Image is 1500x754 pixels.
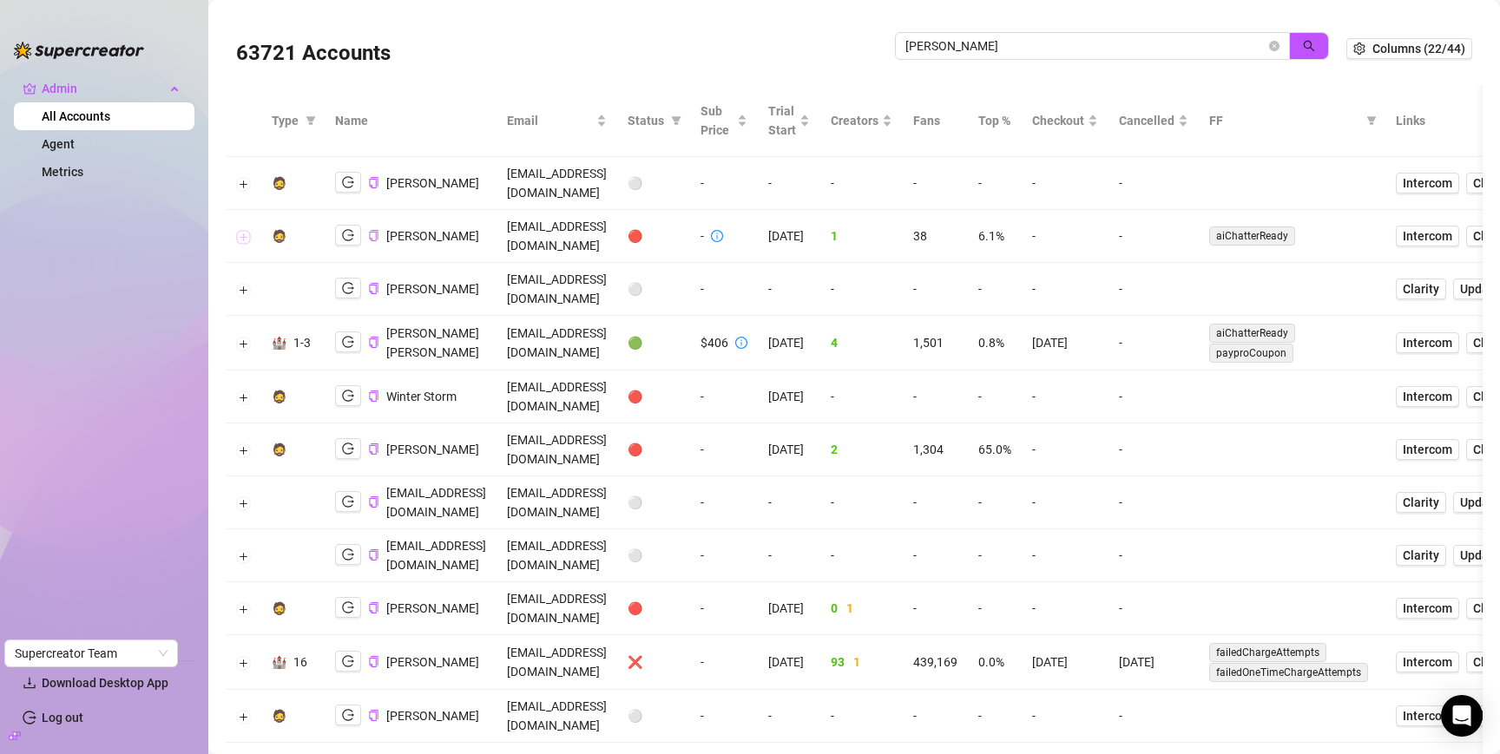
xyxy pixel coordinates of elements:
td: [DATE] [758,582,820,635]
span: filter [306,115,316,126]
span: [PERSON_NAME] [386,655,479,669]
td: - [903,370,968,423]
span: Sub Price [701,102,734,140]
td: [EMAIL_ADDRESS][DOMAIN_NAME] [497,316,617,370]
span: Clarity [1403,546,1439,565]
div: 1-3 [293,333,311,352]
td: - [690,370,758,423]
button: Copy Account UID [368,655,379,668]
button: logout [335,385,361,406]
span: copy [368,656,379,667]
td: - [690,263,758,316]
span: [PERSON_NAME] [386,601,479,615]
span: download [23,676,36,690]
th: Top % [968,85,1022,157]
td: [EMAIL_ADDRESS][DOMAIN_NAME] [497,476,617,529]
td: - [1022,476,1109,529]
span: Download Desktop App [42,676,168,690]
span: search [1303,40,1315,52]
span: 🔴 [628,443,642,456]
span: 93 [831,655,845,669]
div: 🧔 [272,387,286,406]
span: 4 [831,336,838,350]
button: Expand row [237,443,251,457]
a: Clarity [1396,545,1446,566]
span: [PERSON_NAME] [386,229,479,243]
span: ⚪ [628,709,642,723]
button: Copy Account UID [368,601,379,614]
div: - [701,226,704,246]
span: copy [368,443,379,455]
td: - [690,476,758,529]
th: Checkout [1022,85,1109,157]
span: Winter Storm [386,390,457,403]
td: - [968,263,1022,316]
button: logout [335,705,361,725]
td: - [968,370,1022,423]
span: 0.0% [978,655,1004,669]
td: - [820,370,903,423]
td: - [690,690,758,743]
td: - [758,157,820,210]
span: filter [1366,115,1377,126]
td: - [903,690,968,743]
span: 6.1% [978,229,1004,243]
td: - [1109,263,1199,316]
span: Cancelled [1119,111,1174,130]
a: Intercom [1396,705,1459,726]
span: Intercom [1403,652,1452,672]
span: 1 [846,601,853,615]
td: - [758,690,820,743]
th: Fans [903,85,968,157]
span: 439,169 [913,655,957,669]
a: Intercom [1396,226,1459,246]
td: - [820,157,903,210]
span: Trial Start [768,102,796,140]
td: [DATE] [758,370,820,423]
span: setting [1353,43,1365,55]
td: - [1109,316,1199,370]
button: Expand row [237,230,251,244]
td: - [1022,423,1109,476]
td: - [690,635,758,690]
span: Intercom [1403,333,1452,352]
th: Name [325,85,497,157]
td: - [1022,582,1109,635]
button: Columns (22/44) [1346,38,1472,59]
td: [DATE] [758,635,820,690]
span: copy [368,390,379,402]
h3: 63721 Accounts [236,40,391,68]
td: - [820,529,903,582]
td: [DATE] [758,210,820,263]
span: Admin [42,75,165,102]
div: 🧔 [272,440,286,459]
span: filter [671,115,681,126]
span: [EMAIL_ADDRESS][DOMAIN_NAME] [386,486,486,519]
span: FF [1209,111,1359,130]
span: Type [272,111,299,130]
td: - [1109,476,1199,529]
span: 65.0% [978,443,1011,456]
span: logout [342,709,354,721]
span: [EMAIL_ADDRESS][DOMAIN_NAME] [386,539,486,572]
a: Intercom [1396,598,1459,619]
span: Intercom [1403,226,1452,246]
div: Open Intercom Messenger [1441,695,1483,737]
td: - [820,690,903,743]
a: Intercom [1396,439,1459,460]
span: logout [342,601,354,613]
span: logout [342,495,354,508]
button: Expand row [237,337,251,351]
span: info-circle [711,230,723,242]
span: aiChatterReady [1209,226,1295,246]
span: Checkout [1032,111,1084,130]
td: [EMAIL_ADDRESS][DOMAIN_NAME] [497,529,617,582]
a: Agent [42,137,75,151]
button: Copy Account UID [368,229,379,242]
span: copy [368,177,379,188]
td: [EMAIL_ADDRESS][DOMAIN_NAME] [497,423,617,476]
td: [DATE] [1022,316,1109,370]
div: 🧔 [272,706,286,725]
span: logout [342,655,354,667]
a: Metrics [42,165,83,179]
